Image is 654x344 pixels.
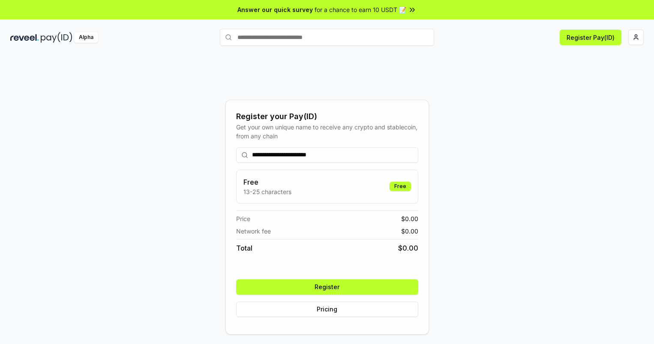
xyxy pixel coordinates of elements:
[236,111,418,123] div: Register your Pay(ID)
[315,5,406,14] span: for a chance to earn 10 USDT 📝
[237,5,313,14] span: Answer our quick survey
[236,279,418,295] button: Register
[236,243,252,253] span: Total
[390,182,411,191] div: Free
[236,302,418,317] button: Pricing
[74,32,98,43] div: Alpha
[398,243,418,253] span: $ 0.00
[401,227,418,236] span: $ 0.00
[243,177,291,187] h3: Free
[236,227,271,236] span: Network fee
[10,32,39,43] img: reveel_dark
[243,187,291,196] p: 13-25 characters
[236,214,250,223] span: Price
[236,123,418,141] div: Get your own unique name to receive any crypto and stablecoin, from any chain
[560,30,621,45] button: Register Pay(ID)
[401,214,418,223] span: $ 0.00
[41,32,72,43] img: pay_id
